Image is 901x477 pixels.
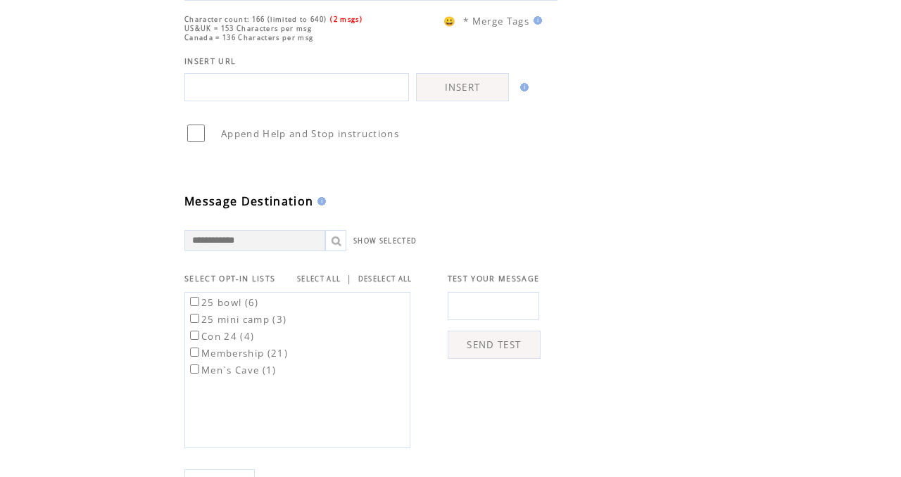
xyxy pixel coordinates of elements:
[190,297,199,306] input: 25 bowl (6)
[187,313,286,326] label: 25 mini camp (3)
[297,274,341,284] a: SELECT ALL
[358,274,412,284] a: DESELECT ALL
[184,56,236,66] span: INSERT URL
[190,348,199,357] input: Membership (21)
[529,16,542,25] img: help.gif
[190,364,199,374] input: Men`s Cave (1)
[187,347,288,360] label: Membership (21)
[516,83,529,91] img: help.gif
[416,73,509,101] a: INSERT
[443,15,456,27] span: 😀
[184,193,313,209] span: Message Destination
[346,272,352,285] span: |
[448,274,540,284] span: TEST YOUR MESSAGE
[187,296,259,309] label: 25 bowl (6)
[190,331,199,340] input: Con 24 (4)
[187,330,254,343] label: Con 24 (4)
[448,331,541,359] a: SEND TEST
[187,364,277,376] label: Men`s Cave (1)
[184,33,313,42] span: Canada = 136 Characters per msg
[221,127,399,140] span: Append Help and Stop instructions
[184,15,327,24] span: Character count: 166 (limited to 640)
[463,15,529,27] span: * Merge Tags
[184,24,312,33] span: US&UK = 153 Characters per msg
[184,274,275,284] span: SELECT OPT-IN LISTS
[313,197,326,205] img: help.gif
[353,236,417,246] a: SHOW SELECTED
[330,15,363,24] span: (2 msgs)
[190,314,199,323] input: 25 mini camp (3)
